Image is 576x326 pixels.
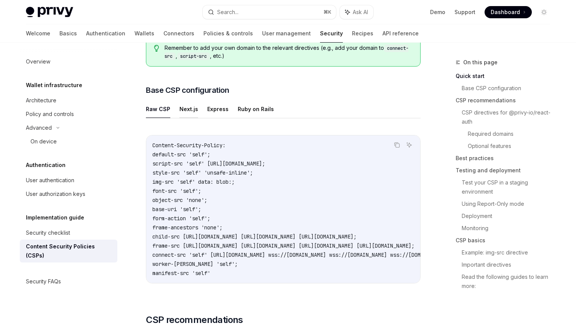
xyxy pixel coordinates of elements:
a: Best practices [456,152,556,164]
span: frame-ancestors 'none'; [152,224,222,231]
a: Architecture [20,94,117,107]
a: CSP directives for @privy-io/react-auth [462,107,556,128]
a: Base CSP configuration [462,82,556,94]
a: Monitoring [462,222,556,234]
button: Ruby on Rails [238,100,274,118]
a: Authentication [86,24,125,43]
span: img-src 'self' data: blob:; [152,178,235,185]
a: Using Report-Only mode [462,198,556,210]
a: Security checklist [20,226,117,240]
span: Base CSP configuration [146,85,229,95]
a: Welcome [26,24,50,43]
a: Quick start [456,70,556,82]
div: Policy and controls [26,110,74,119]
a: On device [20,135,117,148]
span: base-uri 'self'; [152,206,201,213]
a: Deployment [462,210,556,222]
a: Dashboard [485,6,532,18]
a: API reference [382,24,419,43]
a: Policies & controls [203,24,253,43]
a: CSP recommendations [456,94,556,107]
a: Important directives [462,259,556,271]
a: Basics [59,24,77,43]
div: Architecture [26,96,56,105]
span: On this page [463,58,498,67]
button: Toggle dark mode [538,6,550,18]
a: Test your CSP in a staging environment [462,177,556,198]
div: User authentication [26,176,74,185]
a: Example: img-src directive [462,246,556,259]
a: Security FAQs [20,275,117,288]
code: script-src [177,52,210,60]
button: Ask AI [404,140,414,150]
div: User authorization keys [26,189,85,199]
a: Recipes [352,24,373,43]
button: Search...⌘K [203,5,336,19]
span: object-src 'none'; [152,197,207,204]
a: Optional features [468,140,556,152]
div: On device [30,137,57,146]
span: form-action 'self'; [152,215,210,222]
a: Connectors [163,24,194,43]
span: worker-[PERSON_NAME] 'self'; [152,261,238,267]
button: Next.js [179,100,198,118]
button: Express [207,100,229,118]
div: Search... [217,8,238,17]
span: child-src [URL][DOMAIN_NAME] [URL][DOMAIN_NAME] [URL][DOMAIN_NAME]; [152,233,357,240]
div: Security FAQs [26,277,61,286]
span: Ask AI [353,8,368,16]
h5: Implementation guide [26,213,84,222]
svg: Tip [154,45,159,52]
span: Content-Security-Policy: [152,142,226,149]
span: Dashboard [491,8,520,16]
h5: Wallet infrastructure [26,81,82,90]
div: Overview [26,57,50,66]
a: User management [262,24,311,43]
span: ⌘ K [323,9,331,15]
button: Raw CSP [146,100,170,118]
a: Security [320,24,343,43]
a: User authentication [20,173,117,187]
span: font-src 'self'; [152,188,201,194]
div: Content Security Policies (CSPs) [26,242,113,260]
span: script-src 'self' [URL][DOMAIN_NAME]; [152,160,265,167]
button: Ask AI [340,5,373,19]
a: Testing and deployment [456,164,556,177]
a: User authorization keys [20,187,117,201]
span: CSP recommendations [146,314,243,326]
a: Demo [430,8,445,16]
a: Policy and controls [20,107,117,121]
div: Advanced [26,123,52,132]
a: Overview [20,55,117,68]
h5: Authentication [26,161,66,170]
a: Content Security Policies (CSPs) [20,240,117,262]
div: Security checklist [26,228,70,237]
span: Remember to add your own domain to the relevant directives (e.g., add your domain to , , etc.) [165,44,413,60]
a: Read the following guides to learn more: [462,271,556,292]
a: Wallets [134,24,154,43]
span: frame-src [URL][DOMAIN_NAME] [URL][DOMAIN_NAME] [URL][DOMAIN_NAME] [URL][DOMAIN_NAME]; [152,242,414,249]
span: manifest-src 'self' [152,270,210,277]
span: style-src 'self' 'unsafe-inline'; [152,169,253,176]
button: Copy the contents from the code block [392,140,402,150]
img: light logo [26,7,73,17]
a: CSP basics [456,234,556,246]
a: Support [454,8,475,16]
code: connect-src [165,45,408,60]
span: default-src 'self'; [152,151,210,158]
a: Required domains [468,128,556,140]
